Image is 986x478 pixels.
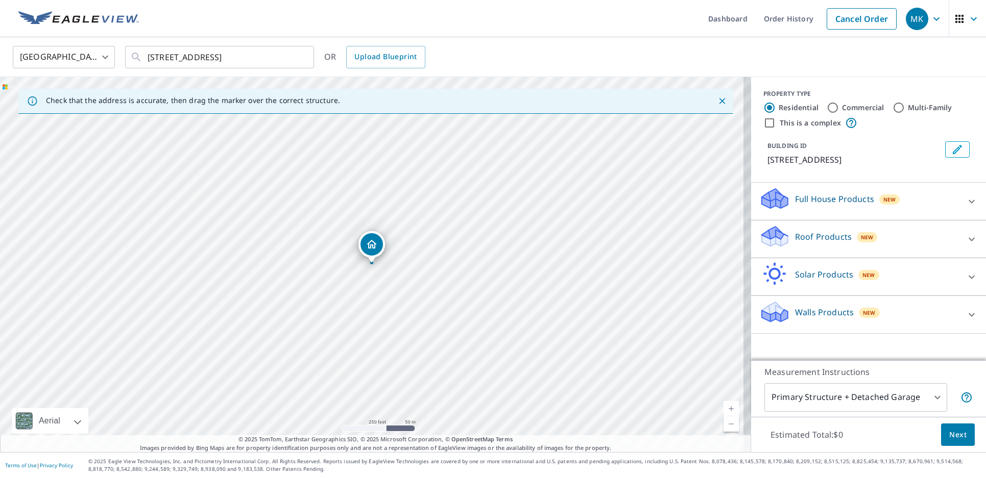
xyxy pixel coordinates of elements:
[759,187,978,216] div: Full House ProductsNew
[759,262,978,291] div: Solar ProductsNew
[780,118,841,128] label: This is a complex
[795,193,874,205] p: Full House Products
[960,391,973,404] span: Your report will include the primary structure and a detached garage if one exists.
[148,43,293,71] input: Search by address or latitude-longitude
[46,96,340,105] p: Check that the address is accurate, then drag the marker over the correct structure.
[5,462,37,469] a: Terms of Use
[908,103,952,113] label: Multi-Family
[767,141,807,150] p: BUILDING ID
[451,435,494,443] a: OpenStreetMap
[759,300,978,329] div: Walls ProductsNew
[883,195,896,204] span: New
[724,401,739,416] a: Current Level 17, Zoom In
[763,89,974,98] div: PROPERTY TYPE
[827,8,897,30] a: Cancel Order
[324,46,425,68] div: OR
[945,141,970,158] button: Edit building 1
[12,408,88,434] div: Aerial
[5,462,73,468] p: |
[88,458,981,473] p: © 2025 Eagle View Technologies, Inc. and Pictometry International Corp. All Rights Reserved. Repo...
[906,8,928,30] div: MK
[724,416,739,432] a: Current Level 17, Zoom Out
[762,423,851,446] p: Estimated Total: $0
[767,154,941,166] p: [STREET_ADDRESS]
[779,103,819,113] label: Residential
[354,51,417,63] span: Upload Blueprint
[764,366,973,378] p: Measurement Instructions
[863,309,876,317] span: New
[764,383,947,412] div: Primary Structure + Detached Garage
[358,231,385,263] div: Dropped pin, building 1, Residential property, 257 Bellingham Ave Revere, MA 02151
[795,231,852,243] p: Roof Products
[40,462,73,469] a: Privacy Policy
[715,94,729,108] button: Close
[36,408,63,434] div: Aerial
[13,43,115,71] div: [GEOGRAPHIC_DATA]
[949,429,967,441] span: Next
[346,46,425,68] a: Upload Blueprint
[759,224,978,254] div: Roof ProductsNew
[861,233,874,241] span: New
[941,423,975,446] button: Next
[496,435,513,443] a: Terms
[795,268,853,281] p: Solar Products
[795,306,854,318] p: Walls Products
[862,271,875,279] span: New
[842,103,884,113] label: Commercial
[238,435,513,444] span: © 2025 TomTom, Earthstar Geographics SIO, © 2025 Microsoft Corporation, ©
[18,11,139,27] img: EV Logo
